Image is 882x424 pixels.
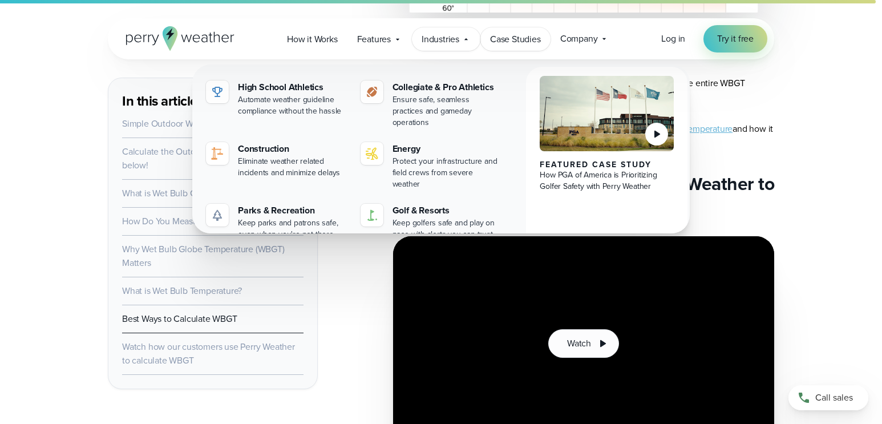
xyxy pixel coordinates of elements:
a: Collegiate & Pro Athletics Ensure safe, seamless practices and gameday operations [356,76,506,133]
a: Best Ways to Calculate WBGT [122,312,237,325]
img: PGA of America, Frisco Campus [540,76,674,151]
span: Features [357,33,391,46]
a: What is Wet Bulb Globe Temperature (WBGT)? [122,187,300,200]
img: proathletics-icon@2x-1.svg [365,85,379,99]
span: Case Studies [490,33,541,46]
button: Watch [548,329,619,358]
a: Simple Outdoor WBGT Calculator [122,117,252,130]
a: Construction Eliminate weather related incidents and minimize delays [201,138,351,183]
span: Industries [422,33,459,46]
div: Parks & Recreation [238,204,347,217]
span: Log in [661,32,685,45]
div: How PGA of America is Prioritizing Golfer Safety with Perry Weather [540,169,674,192]
a: Why Wet Bulb Globe Temperature (WBGT) Matters [122,243,285,269]
span: Company [560,32,598,46]
div: Featured Case Study [540,160,674,169]
img: golf-iconV2.svg [365,208,379,222]
a: Log in [661,32,685,46]
div: Construction [238,142,347,156]
span: Try it free [717,32,754,46]
span: Watch [567,337,591,350]
a: Case Studies [480,27,551,51]
div: Collegiate & Pro Athletics [393,80,501,94]
div: Eliminate weather related incidents and minimize delays [238,156,347,179]
div: Ensure safe, seamless practices and gameday operations [393,94,501,128]
a: Golf & Resorts Keep golfers safe and play on pace with alerts you can trust [356,199,506,245]
h3: In this article: [122,92,304,110]
a: Energy Protect your infrastructure and field crews from severe weather [356,138,506,195]
div: Automate weather guideline compliance without the hassle [238,94,347,117]
img: highschool-icon.svg [211,85,224,99]
span: Call sales [815,391,853,405]
a: What is Wet Bulb Temperature? [122,284,242,297]
a: How Do You Measure the WBGT Index? [122,215,274,228]
div: Keep parks and patrons safe, even when you're not there [238,217,347,240]
img: parks-icon-grey.svg [211,208,224,222]
a: PGA of America, Frisco Campus Featured Case Study How PGA of America is Prioritizing Golfer Safet... [526,67,687,254]
div: High School Athletics [238,80,347,94]
a: Call sales [788,385,868,410]
div: Energy [393,142,501,156]
img: energy-icon@2x-1.svg [365,147,379,160]
a: Calculate the Outdoor WBGT for your location below! [122,145,300,172]
div: Keep golfers safe and play on pace with alerts you can trust [393,217,501,240]
div: Protect your infrastructure and field crews from severe weather [393,156,501,190]
span: How it Works [287,33,338,46]
a: Watch how our customers use Perry Weather to calculate WBGT [122,340,295,367]
a: High School Athletics Automate weather guideline compliance without the hassle [201,76,351,122]
a: How it Works [277,27,347,51]
img: noun-crane-7630938-1@2x.svg [211,147,224,160]
div: Golf & Resorts [393,204,501,217]
a: Parks & Recreation Keep parks and patrons safe, even when you're not there [201,199,351,245]
a: Try it free [703,25,767,53]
